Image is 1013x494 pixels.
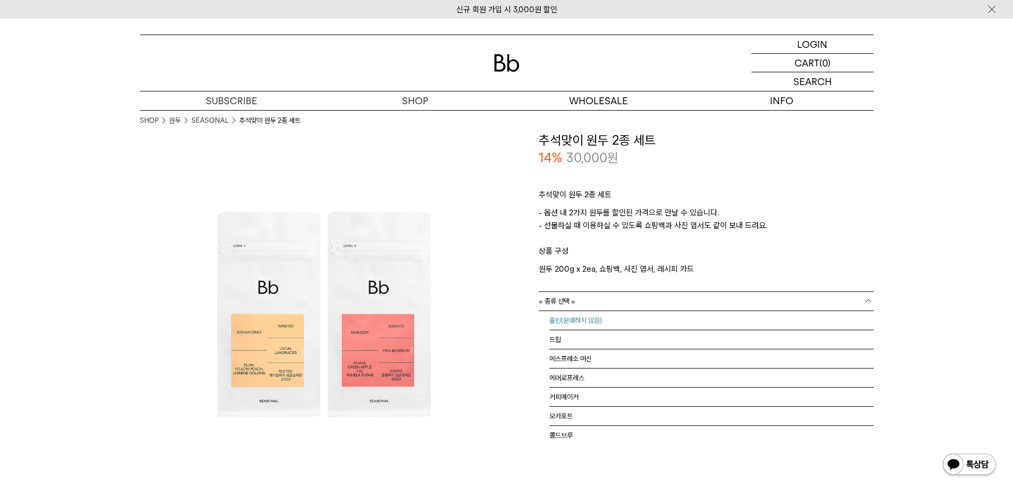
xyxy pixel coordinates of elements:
[797,35,827,53] p: LOGIN
[494,54,520,72] img: 로고
[539,149,562,167] p: 14%
[323,91,507,110] a: SHOP
[539,131,874,149] h3: 추석맞이 원두 2종 세트
[751,35,874,54] a: LOGIN
[539,245,874,263] p: 상품 구성
[549,311,874,330] li: 홀빈(분쇄하지 않음)
[793,72,832,91] p: SEARCH
[549,426,874,445] li: 콜드브루
[549,369,874,388] li: 에어로프레스
[549,407,874,426] li: 모카포트
[690,91,874,110] p: INFO
[169,115,181,126] a: 원두
[239,115,300,126] li: 추석맞이 원두 2종 세트
[942,453,997,478] img: 카카오톡 채널 1:1 채팅 버튼
[456,5,557,14] a: 신규 회원 가입 시 3,000원 할인
[549,388,874,407] li: 커피메이커
[539,263,874,275] p: 원두 200g x 2ea, 쇼핑백, 사진 엽서, 레시피 카드
[794,54,819,72] p: CART
[539,206,874,245] p: - 옵션 내 2가지 원두를 할인된 가격으로 만날 수 있습니다. - 선물하실 때 이용하실 수 있도록 쇼핑백과 사진 엽서도 같이 보내 드려요.
[191,115,229,126] a: SEASONAL
[140,115,158,126] a: SHOP
[549,349,874,369] li: 에스프레소 머신
[751,54,874,72] a: CART (0)
[549,330,874,349] li: 드립
[539,188,874,206] p: 추석맞이 원두 2종 세트
[566,149,618,167] p: 30,000
[140,91,323,110] a: SUBSCRIBE
[607,150,618,165] span: 원
[819,54,831,72] p: (0)
[507,91,690,110] p: WHOLESALE
[539,292,575,311] span: = 종류 선택 =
